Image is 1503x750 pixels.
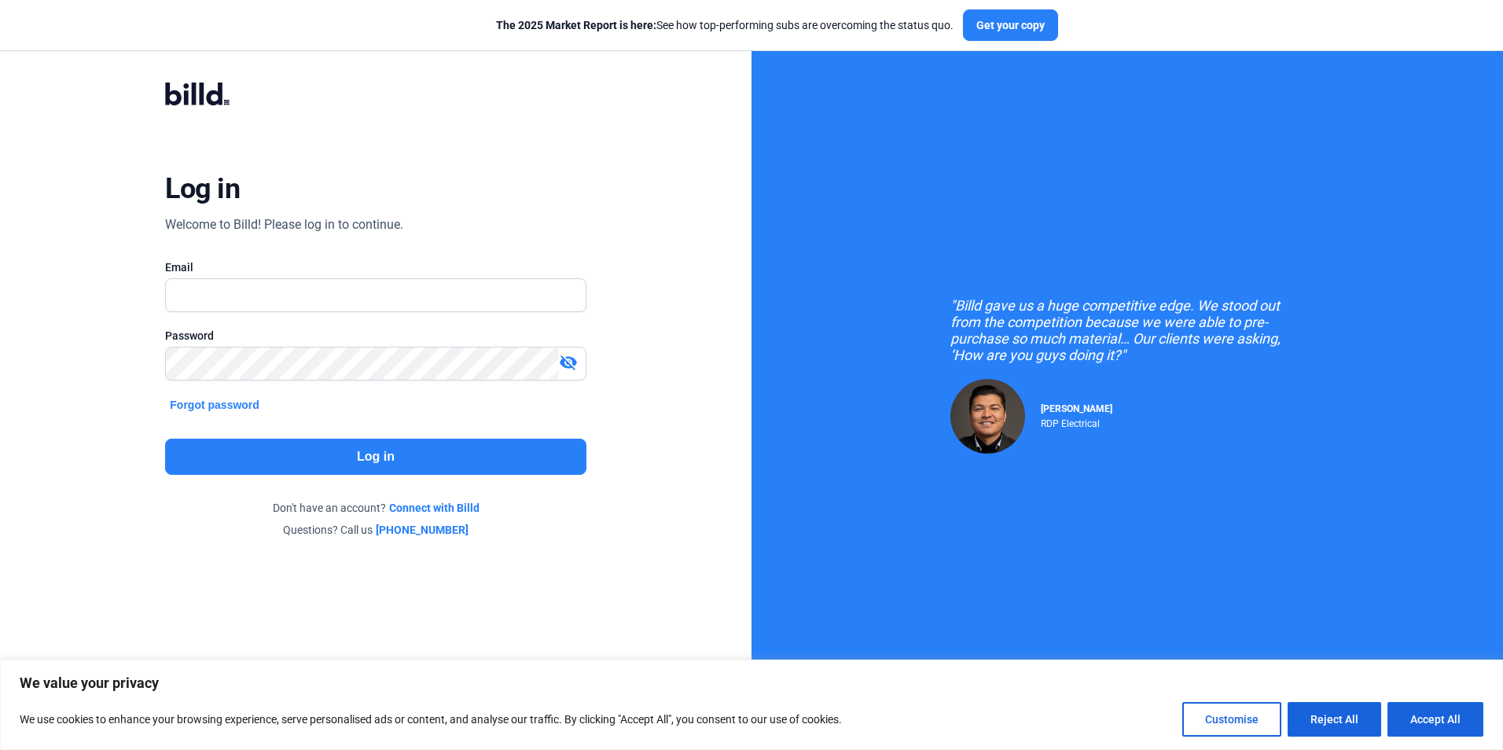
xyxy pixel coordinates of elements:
div: Questions? Call us [165,522,586,538]
a: [PHONE_NUMBER] [376,522,469,538]
button: Accept All [1387,702,1483,737]
mat-icon: visibility_off [559,353,578,372]
div: Welcome to Billd! Please log in to continue. [165,215,403,234]
a: Connect with Billd [389,500,480,516]
span: [PERSON_NAME] [1041,403,1112,414]
button: Get your copy [963,9,1058,41]
div: Email [165,259,586,275]
img: Raul Pacheco [950,379,1025,454]
div: "Billd gave us a huge competitive edge. We stood out from the competition because we were able to... [950,297,1304,363]
div: See how top-performing subs are overcoming the status quo. [496,17,954,33]
p: We value your privacy [20,674,1483,693]
button: Reject All [1288,702,1381,737]
span: The 2025 Market Report is here: [496,19,656,31]
div: Password [165,328,586,344]
div: Log in [165,171,240,206]
button: Customise [1182,702,1281,737]
button: Forgot password [165,396,264,414]
button: Log in [165,439,586,475]
p: We use cookies to enhance your browsing experience, serve personalised ads or content, and analys... [20,710,842,729]
div: Don't have an account? [165,500,586,516]
div: RDP Electrical [1041,414,1112,429]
